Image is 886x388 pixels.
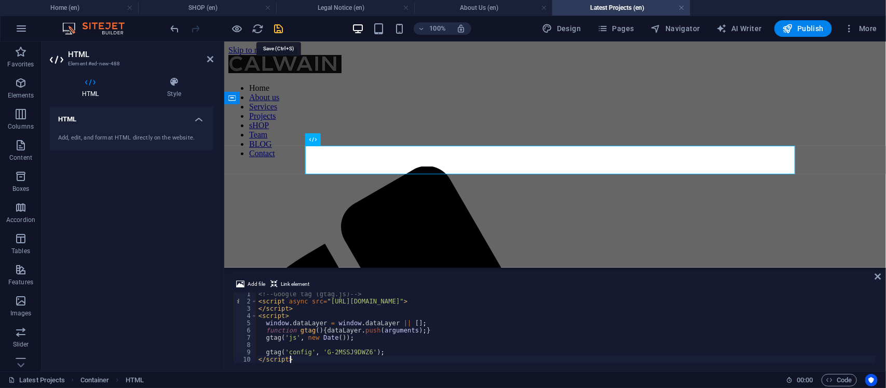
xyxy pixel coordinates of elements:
[233,327,257,334] div: 6
[233,341,257,349] div: 8
[248,278,265,290] span: Add file
[233,298,257,305] div: 2
[597,23,634,34] span: Pages
[233,349,257,356] div: 9
[233,290,257,298] div: 1
[9,154,32,162] p: Content
[786,374,813,386] h6: Session time
[717,23,762,34] span: AI Writer
[138,2,276,13] h4: SHOP (en)
[774,20,832,37] button: Publish
[233,320,257,327] div: 5
[252,22,264,35] button: reload
[235,278,267,290] button: Add file
[8,278,33,286] p: Features
[13,340,29,349] p: Slider
[429,22,446,35] h6: 100%
[272,22,285,35] button: save
[276,2,414,13] h4: Legal Notice (en)
[538,20,585,37] div: Design (Ctrl+Alt+Y)
[233,305,257,312] div: 3
[169,22,181,35] button: undo
[80,374,110,386] span: Click to select. Double-click to edit
[826,374,852,386] span: Code
[68,50,213,59] h2: HTML
[233,356,257,363] div: 10
[783,23,824,34] span: Publish
[169,23,181,35] i: Undo: Add element (Ctrl+Z)
[552,2,690,13] h4: Latest Projects (en)
[50,107,213,126] h4: HTML
[713,20,766,37] button: AI Writer
[822,374,857,386] button: Code
[60,22,138,35] img: Editor Logo
[68,59,193,68] h3: Element #ed-new-488
[593,20,638,37] button: Pages
[414,22,451,35] button: 100%
[50,77,135,99] h4: HTML
[269,278,311,290] button: Link element
[538,20,585,37] button: Design
[126,374,144,386] span: Click to select. Double-click to edit
[8,122,34,131] p: Columns
[542,23,581,34] span: Design
[844,23,877,34] span: More
[651,23,700,34] span: Navigator
[7,60,34,68] p: Favorites
[8,374,65,386] a: Click to cancel selection. Double-click to open Pages
[233,312,257,320] div: 4
[840,20,881,37] button: More
[12,185,30,193] p: Boxes
[804,376,806,384] span: :
[4,4,73,13] a: Skip to main content
[80,374,144,386] nav: breadcrumb
[8,91,34,100] p: Elements
[414,2,552,13] h4: About Us (en)
[11,247,30,255] p: Tables
[281,278,309,290] span: Link element
[233,334,257,341] div: 7
[135,77,213,99] h4: Style
[6,216,35,224] p: Accordion
[10,309,32,317] p: Images
[252,23,264,35] i: Reload page
[865,374,878,386] button: Usercentrics
[58,134,205,143] div: Add, edit, and format HTML directly on the website.
[797,374,813,386] span: 00 00
[647,20,704,37] button: Navigator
